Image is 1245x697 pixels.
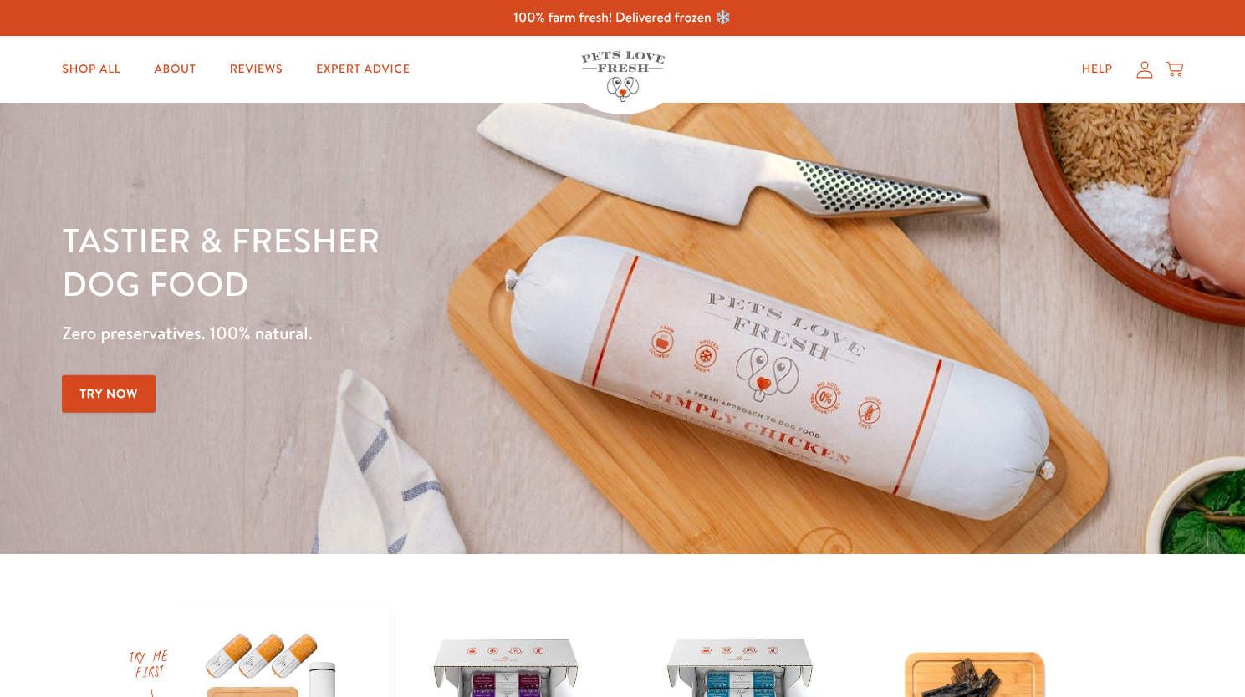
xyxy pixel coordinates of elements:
a: Help [1069,53,1126,86]
h1: Tastier & fresher dog food [62,218,809,305]
a: About [141,53,210,86]
img: Pets Love Fresh [581,51,665,102]
p: Zero preservatives. 100% natural. [62,318,809,348]
a: Reviews [217,53,296,86]
a: Shop All [48,53,134,86]
a: Try Now [62,375,156,413]
a: Expert Advice [303,53,423,86]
